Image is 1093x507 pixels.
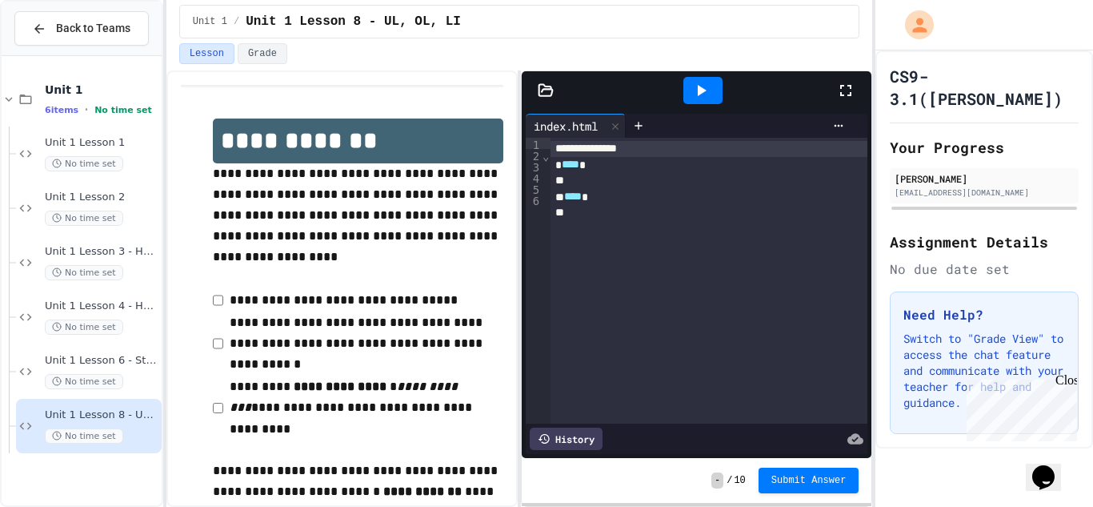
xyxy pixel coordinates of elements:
div: Chat with us now!Close [6,6,110,102]
span: Unit 1 Lesson 1 [45,136,158,150]
div: 4 [526,171,542,183]
span: Unit 1 Lesson 8 - UL, OL, LI [246,12,461,31]
span: Unit 1 Lesson 8 - UL, OL, LI [45,408,158,422]
span: Back to Teams [56,20,130,37]
h1: CS9-3.1([PERSON_NAME]) [890,65,1079,110]
span: No time set [45,265,123,280]
iframe: chat widget [960,373,1077,441]
span: No time set [45,429,123,444]
span: 10 [734,474,745,487]
div: [EMAIL_ADDRESS][DOMAIN_NAME] [895,187,1074,199]
span: • [85,103,88,116]
span: 6 items [45,105,78,115]
span: / [234,15,239,28]
span: Unit 1 [45,82,158,97]
span: Submit Answer [771,474,847,487]
span: / [727,474,732,487]
span: Fold line [542,150,550,163]
h2: Assignment Details [890,231,1079,253]
span: Unit 1 [193,15,227,28]
span: No time set [45,320,123,335]
h2: Your Progress [890,136,1079,159]
span: - [711,473,723,489]
h3: Need Help? [903,305,1065,324]
span: No time set [45,374,123,389]
div: index.html [526,118,606,135]
span: Unit 1 Lesson 2 [45,191,158,204]
span: Unit 1 Lesson 4 - Headlines Lab [45,300,158,313]
iframe: chat widget [1026,443,1077,491]
div: index.html [526,114,626,138]
button: Lesson [179,43,234,64]
span: Unit 1 Lesson 6 - Stations 1 [45,354,158,368]
span: No time set [45,156,123,171]
button: Submit Answer [759,468,859,493]
div: 2 [526,149,542,160]
span: No time set [45,211,123,226]
div: No due date set [890,260,1079,279]
div: [PERSON_NAME] [895,171,1074,186]
span: No time set [94,105,152,115]
div: 3 [526,160,542,171]
span: Unit 1 Lesson 3 - Heading and paragraph tags [45,245,158,259]
div: My Account [888,6,938,43]
button: Back to Teams [14,11,149,46]
div: History [530,428,603,450]
div: 1 [526,138,542,149]
p: Switch to "Grade View" to access the chat feature and communicate with your teacher for help and ... [903,331,1065,411]
div: 6 [526,194,542,205]
div: 5 [526,183,542,194]
button: Grade [238,43,287,64]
